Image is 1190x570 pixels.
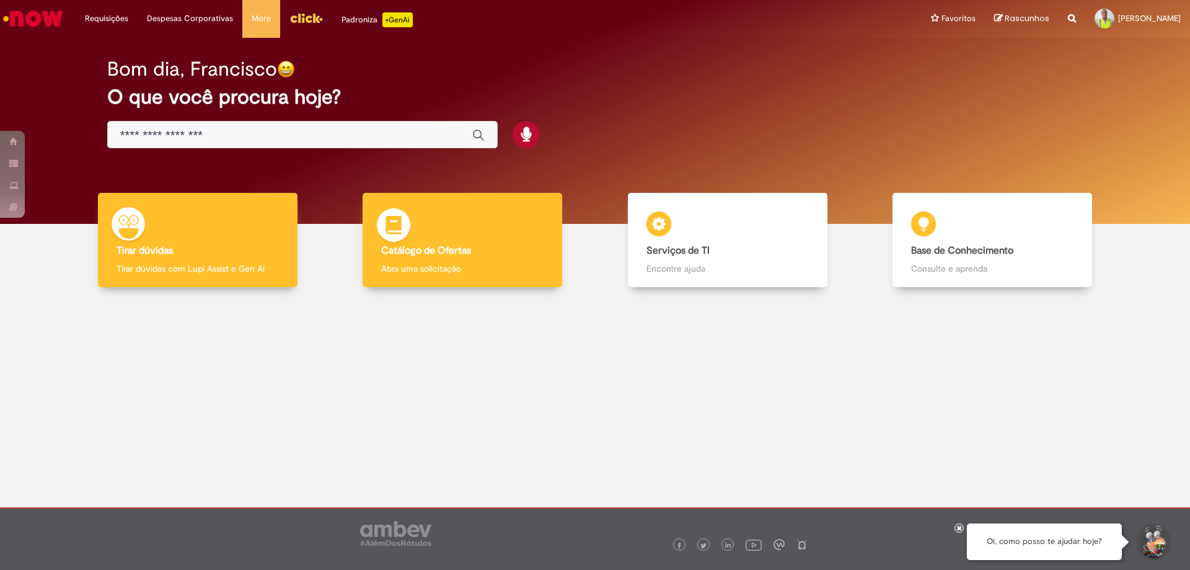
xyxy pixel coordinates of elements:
[725,542,731,550] img: logo_footer_linkedin.png
[773,539,785,550] img: logo_footer_workplace.png
[330,193,596,288] a: Catálogo de Ofertas Abra uma solicitação
[676,543,682,549] img: logo_footer_facebook.png
[107,86,1083,108] h2: O que você procura hoje?
[994,13,1049,25] a: Rascunhos
[117,244,173,257] b: Tirar dúvidas
[381,244,471,257] b: Catálogo de Ofertas
[911,262,1073,275] p: Consulte e aprenda
[252,12,271,25] span: More
[342,12,413,27] div: Padroniza
[1005,12,1049,24] span: Rascunhos
[595,193,860,288] a: Serviços de TI Encontre ajuda
[860,193,1126,288] a: Base de Conhecimento Consulte e aprenda
[65,193,330,288] a: Tirar dúvidas Tirar dúvidas com Lupi Assist e Gen Ai
[360,521,431,546] img: logo_footer_ambev_rotulo_gray.png
[1134,523,1171,561] button: Iniciar Conversa de Suporte
[107,58,277,80] h2: Bom dia, Francisco
[796,539,808,550] img: logo_footer_naosei.png
[382,12,413,27] p: +GenAi
[1118,13,1181,24] span: [PERSON_NAME]
[646,262,809,275] p: Encontre ajuda
[289,9,323,27] img: click_logo_yellow_360x200.png
[85,12,128,25] span: Requisições
[147,12,233,25] span: Despesas Corporativas
[941,12,976,25] span: Favoritos
[381,262,544,275] p: Abra uma solicitação
[911,244,1013,257] b: Base de Conhecimento
[277,60,295,78] img: happy-face.png
[117,262,279,275] p: Tirar dúvidas com Lupi Assist e Gen Ai
[646,244,710,257] b: Serviços de TI
[746,537,762,553] img: logo_footer_youtube.png
[700,543,707,549] img: logo_footer_twitter.png
[967,523,1122,560] div: Oi, como posso te ajudar hoje?
[1,6,65,31] img: ServiceNow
